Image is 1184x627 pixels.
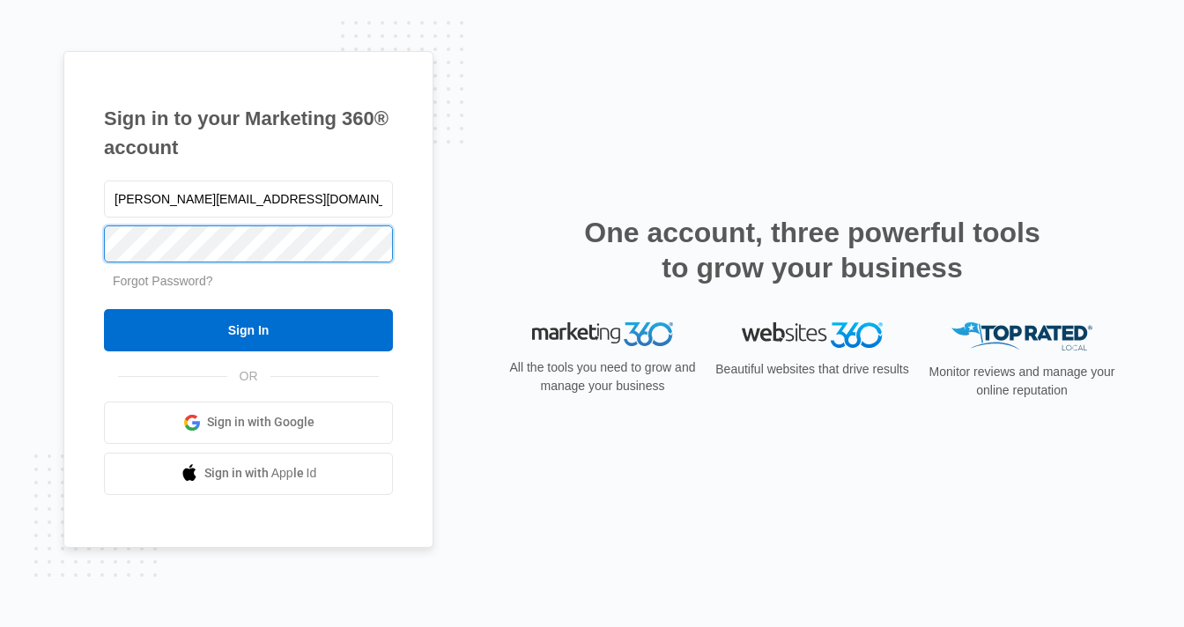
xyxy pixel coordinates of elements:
[104,104,393,162] h1: Sign in to your Marketing 360® account
[104,181,393,218] input: Email
[923,363,1121,400] p: Monitor reviews and manage your online reputation
[104,402,393,444] a: Sign in with Google
[204,464,317,483] span: Sign in with Apple Id
[579,215,1046,285] h2: One account, three powerful tools to grow your business
[951,322,1092,351] img: Top Rated Local
[714,360,911,379] p: Beautiful websites that drive results
[113,274,213,288] a: Forgot Password?
[104,453,393,495] a: Sign in with Apple Id
[504,358,701,395] p: All the tools you need to grow and manage your business
[742,322,883,348] img: Websites 360
[227,367,270,386] span: OR
[207,413,314,432] span: Sign in with Google
[104,309,393,351] input: Sign In
[532,322,673,347] img: Marketing 360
